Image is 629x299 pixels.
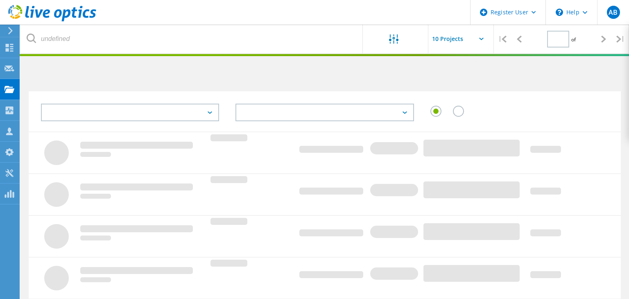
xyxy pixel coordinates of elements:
svg: \n [556,9,563,16]
div: | [612,25,629,54]
div: | [494,25,511,54]
a: Live Optics Dashboard [8,17,96,23]
span: AB [609,9,618,16]
span: of [571,36,576,43]
input: undefined [20,25,363,53]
